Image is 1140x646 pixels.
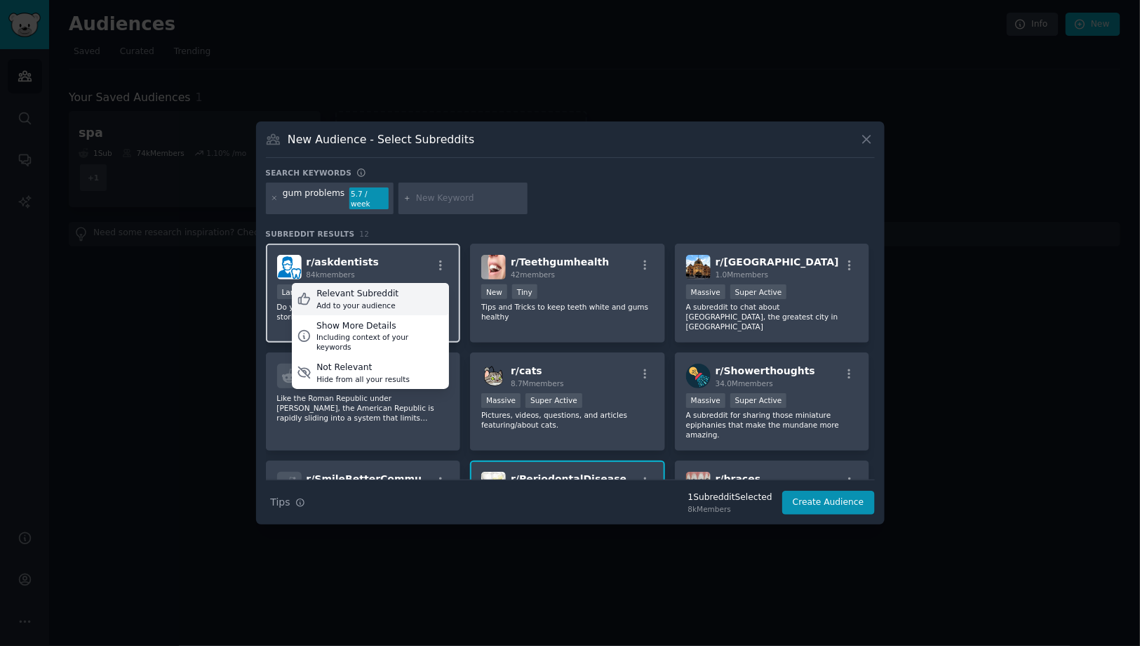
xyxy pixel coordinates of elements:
div: Massive [686,284,725,299]
div: Massive [686,393,725,408]
h3: Search keywords [266,168,352,178]
span: 12 [360,230,370,238]
div: Hide from all your results [316,374,410,384]
img: cats [481,364,506,388]
span: r/ SmileBetterCommunity [307,473,443,485]
div: Super Active [730,393,787,408]
div: Super Active [730,284,787,299]
p: Do you have any dental questions to ask or stories to share? Ask a dental professional! [277,302,450,322]
span: r/ askdentists [307,256,379,268]
div: gum problems [283,187,344,210]
div: Show More Details [316,320,444,333]
span: r/ [GEOGRAPHIC_DATA] [716,256,839,268]
h3: New Audience - Select Subreddits [288,132,474,147]
button: Create Audience [782,491,875,515]
img: askdentists [277,255,302,279]
p: A subreddit to chat about [GEOGRAPHIC_DATA], the greatest city in [GEOGRAPHIC_DATA] [686,302,859,331]
p: Tips and Tricks to keep teeth white and gums healthy [481,302,654,322]
span: 1.0M members [716,270,769,279]
p: A subreddit for sharing those miniature epiphanies that make the mundane more amazing. [686,410,859,440]
span: r/ braces [716,473,761,485]
div: Not Relevant [316,362,410,374]
span: 42 members [511,270,555,279]
div: New [481,284,507,299]
div: 5.7 / week [349,187,389,210]
p: Pictures, videos, questions, and articles featuring/about cats. [481,410,654,430]
div: Including context of your keywords [316,332,444,352]
div: Large [277,284,308,299]
span: r/ Showerthoughts [716,365,815,376]
div: 8k Members [688,504,772,514]
img: Showerthoughts [686,364,711,388]
span: r/ PeriodontalDisease [511,473,626,485]
span: Subreddit Results [266,229,355,239]
span: 34.0M members [716,379,773,388]
input: New Keyword [416,192,523,205]
span: Tips [271,495,290,510]
img: melbourne [686,255,711,279]
img: Teethgumhealth [481,255,506,279]
span: r/ cats [511,365,542,376]
span: r/ Teethgumhealth [511,256,609,268]
div: Add to your audience [316,301,398,310]
div: Super Active [525,393,582,408]
span: 8.7M members [511,379,564,388]
img: braces [686,472,711,496]
button: Tips [266,490,310,515]
div: Tiny [512,284,537,299]
img: PeriodontalDisease [481,472,506,496]
p: Like the Roman Republic under [PERSON_NAME], the American Republic is rapidly sliding into a syst... [277,393,450,423]
div: Massive [481,393,521,408]
span: 84k members [307,270,355,279]
div: 1 Subreddit Selected [688,492,772,504]
div: Relevant Subreddit [316,288,398,301]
